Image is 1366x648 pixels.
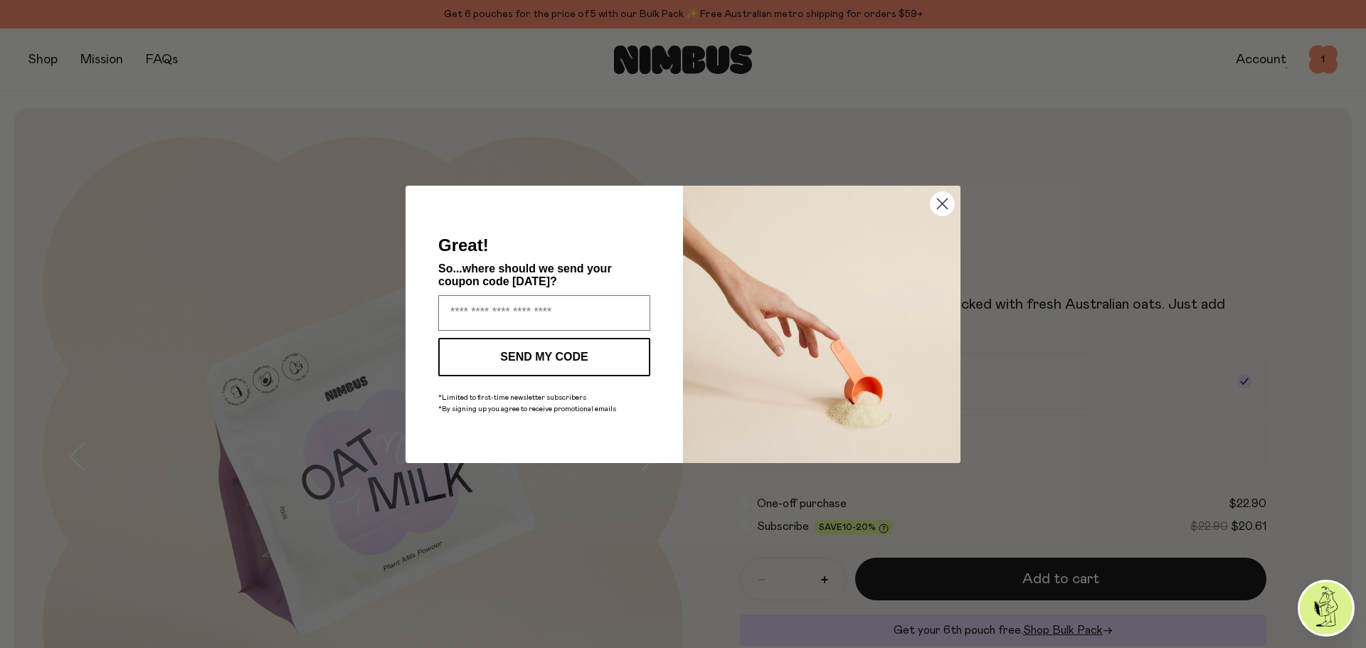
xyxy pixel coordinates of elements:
span: *By signing up you agree to receive promotional emails [438,405,616,413]
span: *Limited to first-time newsletter subscribers [438,394,586,401]
span: Great! [438,235,489,255]
input: Enter your email address [438,295,650,331]
img: agent [1300,582,1352,634]
button: SEND MY CODE [438,338,650,376]
button: Close dialog [930,191,955,216]
img: c0d45117-8e62-4a02-9742-374a5db49d45.jpeg [683,186,960,463]
span: So...where should we send your coupon code [DATE]? [438,262,612,287]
